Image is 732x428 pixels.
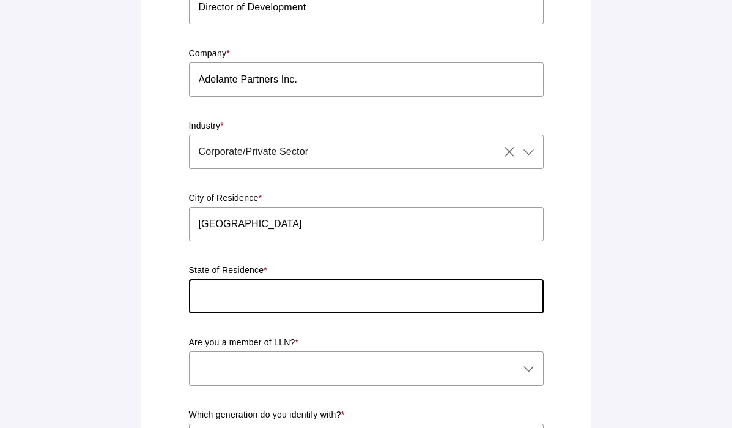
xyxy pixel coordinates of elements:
p: Industry [189,120,544,132]
p: State of Residence [189,265,544,277]
p: Are you a member of LLN? [189,337,544,349]
p: Which generation do you identify with? [189,409,544,421]
p: City of Residence [189,192,544,205]
i: Clear [502,145,517,159]
span: Corporate/Private Sector [199,145,309,159]
p: Company [189,48,544,60]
